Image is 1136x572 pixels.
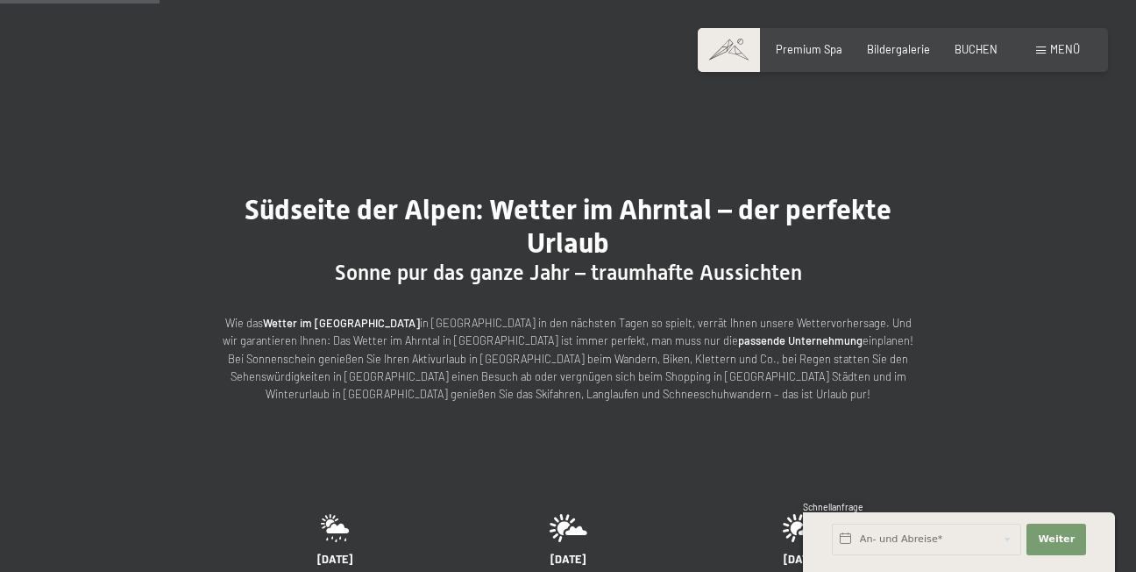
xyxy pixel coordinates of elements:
[317,552,352,566] span: [DATE]
[217,314,919,404] p: Wie das in [GEOGRAPHIC_DATA] in den nächsten Tagen so spielt, verrät Ihnen unsere Wettervorhersag...
[784,552,819,566] span: [DATE]
[867,42,930,56] a: Bildergalerie
[335,261,802,285] span: Sonne pur das ganze Jahr – traumhafte Aussichten
[245,193,891,260] span: Südseite der Alpen: Wetter im Ahrntal – der perfekte Urlaub
[955,42,998,56] a: BUCHEN
[263,316,420,330] strong: Wetter im [GEOGRAPHIC_DATA]
[776,42,842,56] a: Premium Spa
[738,333,863,347] strong: passende Unternehmung
[1026,524,1086,555] button: Weiter
[1050,42,1080,56] span: Menü
[1038,533,1075,547] span: Weiter
[550,552,586,566] span: [DATE]
[803,502,863,512] span: Schnellanfrage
